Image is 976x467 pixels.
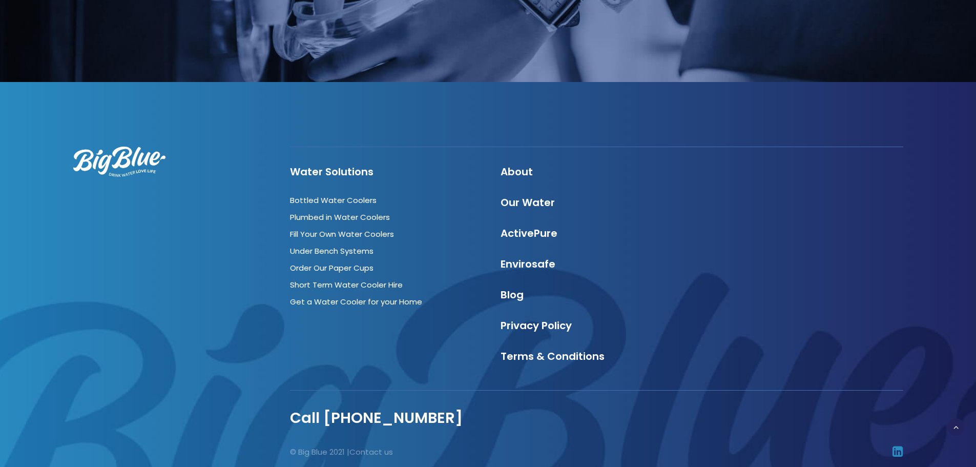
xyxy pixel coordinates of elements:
a: Bottled Water Coolers [290,195,377,206]
a: Call [PHONE_NUMBER] [290,408,463,428]
a: Blog [501,288,524,302]
a: ActivePure [501,226,557,240]
a: Privacy Policy [501,318,572,333]
a: About [501,165,533,179]
a: Short Term Water Cooler Hire [290,279,403,290]
a: Terms & Conditions [501,349,605,363]
a: Order Our Paper Cups [290,262,373,273]
a: Contact us [349,446,393,457]
a: Fill Your Own Water Coolers [290,229,394,239]
p: © Big Blue 2021 | [290,445,588,459]
a: Our Water [501,195,555,210]
a: Plumbed in Water Coolers [290,212,390,222]
h4: Water Solutions [290,166,482,178]
a: Get a Water Cooler for your Home [290,296,422,307]
a: Envirosafe [501,257,555,271]
a: Under Bench Systems [290,246,373,256]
